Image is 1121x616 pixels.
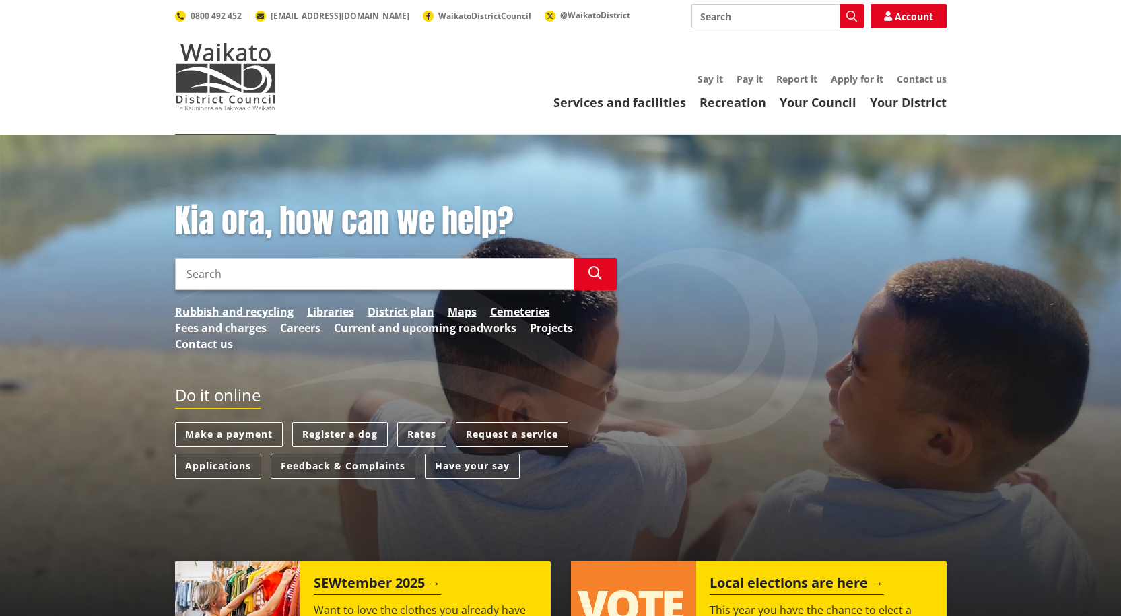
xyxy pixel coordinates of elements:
[271,454,415,479] a: Feedback & Complaints
[255,10,409,22] a: [EMAIL_ADDRESS][DOMAIN_NAME]
[191,10,242,22] span: 0800 492 452
[175,454,261,479] a: Applications
[780,94,856,110] a: Your Council
[456,422,568,447] a: Request a service
[871,4,947,28] a: Account
[292,422,388,447] a: Register a dog
[271,10,409,22] span: [EMAIL_ADDRESS][DOMAIN_NAME]
[307,304,354,320] a: Libraries
[423,10,531,22] a: WaikatoDistrictCouncil
[175,258,574,290] input: Search input
[870,94,947,110] a: Your District
[448,304,477,320] a: Maps
[314,575,441,595] h2: SEWtember 2025
[831,73,883,85] a: Apply for it
[175,304,294,320] a: Rubbish and recycling
[710,575,884,595] h2: Local elections are here
[700,94,766,110] a: Recreation
[175,320,267,336] a: Fees and charges
[175,43,276,110] img: Waikato District Council - Te Kaunihera aa Takiwaa o Waikato
[175,422,283,447] a: Make a payment
[425,454,520,479] a: Have your say
[368,304,434,320] a: District plan
[280,320,320,336] a: Careers
[438,10,531,22] span: WaikatoDistrictCouncil
[553,94,686,110] a: Services and facilities
[530,320,573,336] a: Projects
[698,73,723,85] a: Say it
[175,386,261,409] h2: Do it online
[334,320,516,336] a: Current and upcoming roadworks
[175,336,233,352] a: Contact us
[490,304,550,320] a: Cemeteries
[691,4,864,28] input: Search input
[175,202,617,241] h1: Kia ora, how can we help?
[776,73,817,85] a: Report it
[897,73,947,85] a: Contact us
[397,422,446,447] a: Rates
[560,9,630,21] span: @WaikatoDistrict
[175,10,242,22] a: 0800 492 452
[737,73,763,85] a: Pay it
[545,9,630,21] a: @WaikatoDistrict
